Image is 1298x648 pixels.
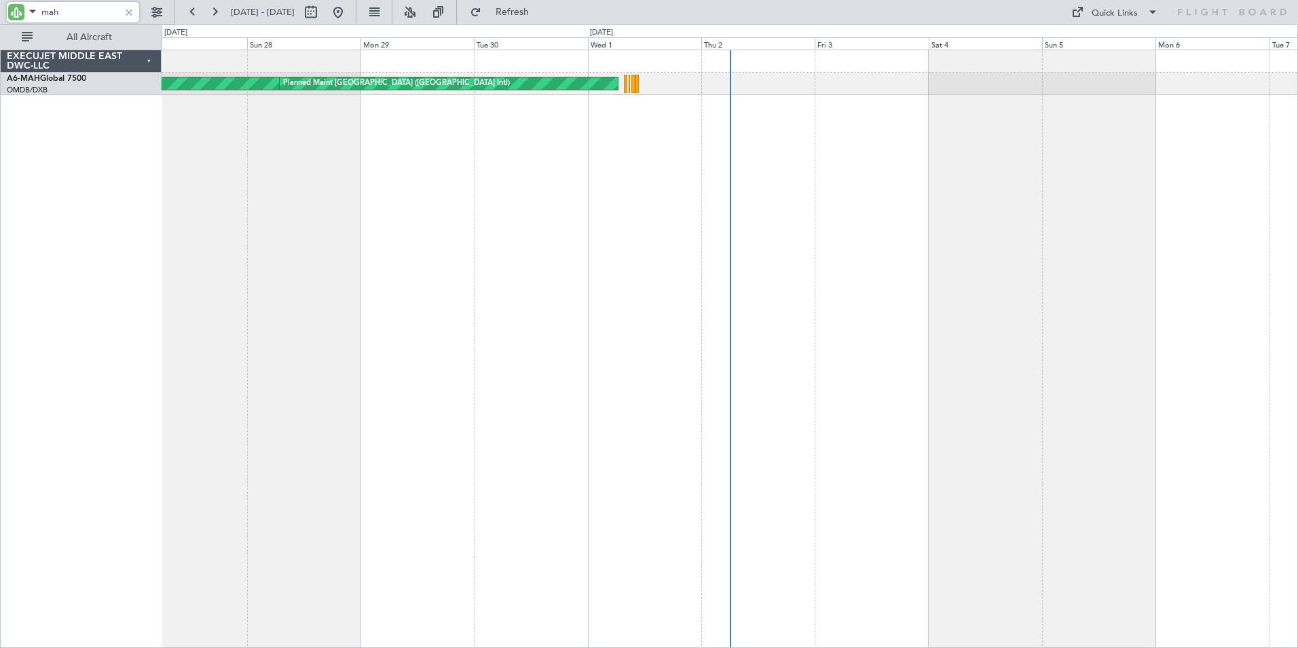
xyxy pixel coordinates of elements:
span: [DATE] - [DATE] [231,6,295,18]
div: [DATE] [164,27,187,39]
div: Mon 29 [360,37,474,50]
div: Thu 2 [701,37,815,50]
button: All Aircraft [15,26,147,48]
input: A/C (Reg. or Type) [41,2,119,22]
div: Sat 27 [133,37,246,50]
span: Refresh [484,7,541,17]
div: Sat 4 [929,37,1042,50]
div: Wed 1 [588,37,701,50]
div: Quick Links [1092,7,1138,20]
div: Sun 5 [1042,37,1155,50]
div: Planned Maint [GEOGRAPHIC_DATA] ([GEOGRAPHIC_DATA] Intl) [283,73,510,94]
span: All Aircraft [35,33,143,42]
div: Fri 3 [815,37,928,50]
button: Quick Links [1064,1,1165,23]
span: A6-MAH [7,75,40,83]
div: Tue 30 [474,37,587,50]
a: A6-MAHGlobal 7500 [7,75,86,83]
a: OMDB/DXB [7,85,48,95]
div: Mon 6 [1155,37,1269,50]
div: [DATE] [590,27,613,39]
div: Sun 28 [247,37,360,50]
button: Refresh [464,1,545,23]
